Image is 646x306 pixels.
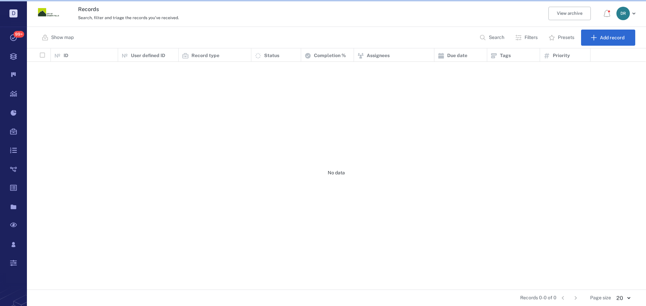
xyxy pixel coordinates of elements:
button: View archive [548,7,591,20]
h3: Records [78,5,445,13]
button: Add record [581,30,635,46]
span: Records 0-0 of 0 [520,295,557,301]
p: Priority [553,52,570,59]
button: Filters [511,30,543,46]
p: Tags [500,52,511,59]
p: Completion % [314,52,346,59]
img: Granite Falls logo [38,2,59,23]
p: Assignees [367,52,390,59]
p: Status [264,52,279,59]
span: 99+ [13,31,24,38]
span: Page size [590,295,611,301]
div: 20 [611,294,635,302]
p: ID [64,52,68,59]
nav: pagination navigation [557,293,582,303]
a: Go home [38,2,59,26]
span: Search, filter and triage the records you've received. [78,15,179,20]
p: Record type [191,52,219,59]
button: DR [616,7,638,20]
p: User defined ID [131,52,165,59]
p: Presets [558,34,574,41]
p: Show map [51,34,74,41]
button: Search [475,30,510,46]
div: D R [616,7,630,20]
button: Show map [38,30,79,46]
p: Due date [447,52,467,59]
div: No data [27,62,646,284]
p: D [9,9,17,17]
button: Presets [544,30,580,46]
p: Filters [525,34,538,41]
p: Search [489,34,504,41]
